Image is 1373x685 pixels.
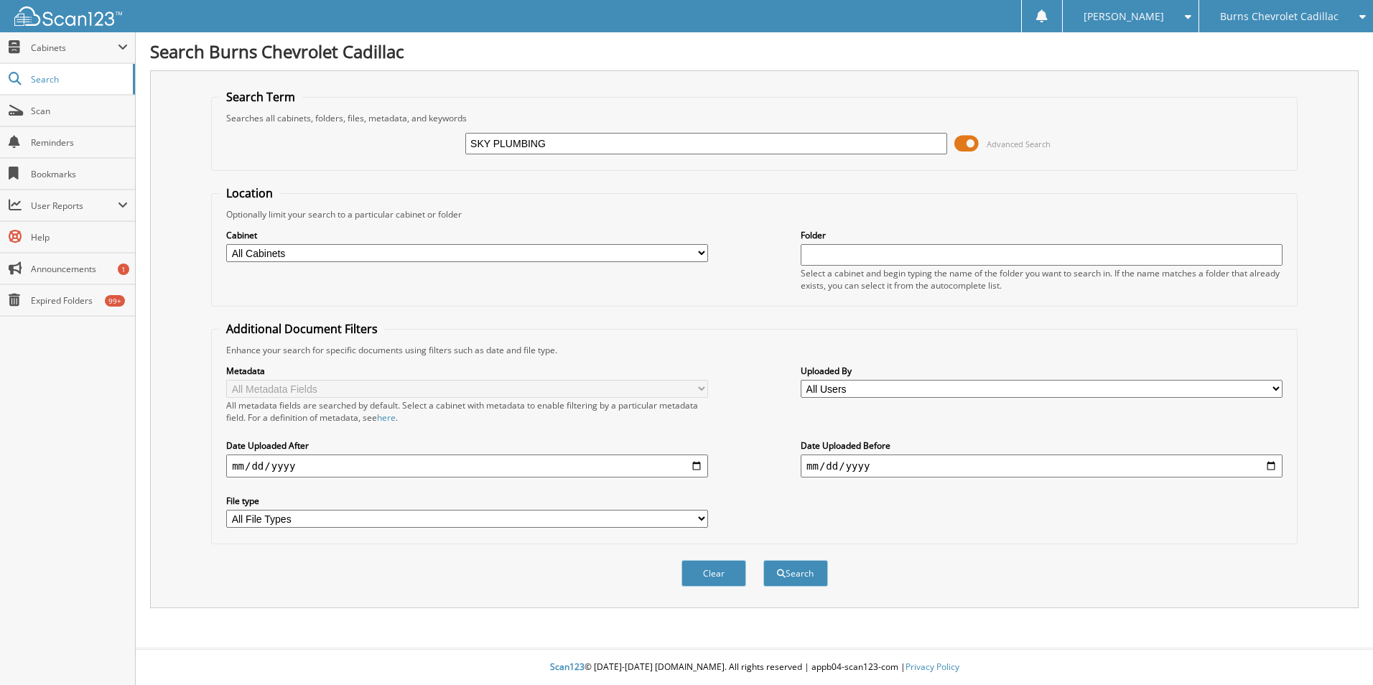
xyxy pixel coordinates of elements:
span: Scan123 [550,661,585,673]
div: Searches all cabinets, folders, files, metadata, and keywords [219,112,1290,124]
label: Metadata [226,365,708,377]
span: Advanced Search [987,139,1051,149]
legend: Location [219,185,280,201]
label: Date Uploaded Before [801,439,1283,452]
input: start [226,455,708,477]
span: Announcements [31,263,128,275]
h1: Search Burns Chevrolet Cadillac [150,39,1359,63]
legend: Additional Document Filters [219,321,385,337]
label: Date Uploaded After [226,439,708,452]
span: Expired Folders [31,294,128,307]
a: here [377,411,396,424]
label: Cabinet [226,229,708,241]
label: File type [226,495,708,507]
a: Privacy Policy [906,661,959,673]
span: User Reports [31,200,118,212]
span: Scan [31,105,128,117]
span: Help [31,231,128,243]
img: scan123-logo-white.svg [14,6,122,26]
div: Select a cabinet and begin typing the name of the folder you want to search in. If the name match... [801,267,1283,292]
span: Reminders [31,136,128,149]
div: © [DATE]-[DATE] [DOMAIN_NAME]. All rights reserved | appb04-scan123-com | [136,650,1373,685]
label: Uploaded By [801,365,1283,377]
label: Folder [801,229,1283,241]
span: [PERSON_NAME] [1084,12,1164,21]
div: 1 [118,264,129,275]
span: Search [31,73,126,85]
legend: Search Term [219,89,302,105]
div: 99+ [105,295,125,307]
span: Bookmarks [31,168,128,180]
div: Enhance your search for specific documents using filters such as date and file type. [219,344,1290,356]
div: Optionally limit your search to a particular cabinet or folder [219,208,1290,220]
span: Burns Chevrolet Cadillac [1220,12,1339,21]
button: Search [763,560,828,587]
span: Cabinets [31,42,118,54]
button: Clear [681,560,746,587]
input: end [801,455,1283,477]
div: All metadata fields are searched by default. Select a cabinet with metadata to enable filtering b... [226,399,708,424]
